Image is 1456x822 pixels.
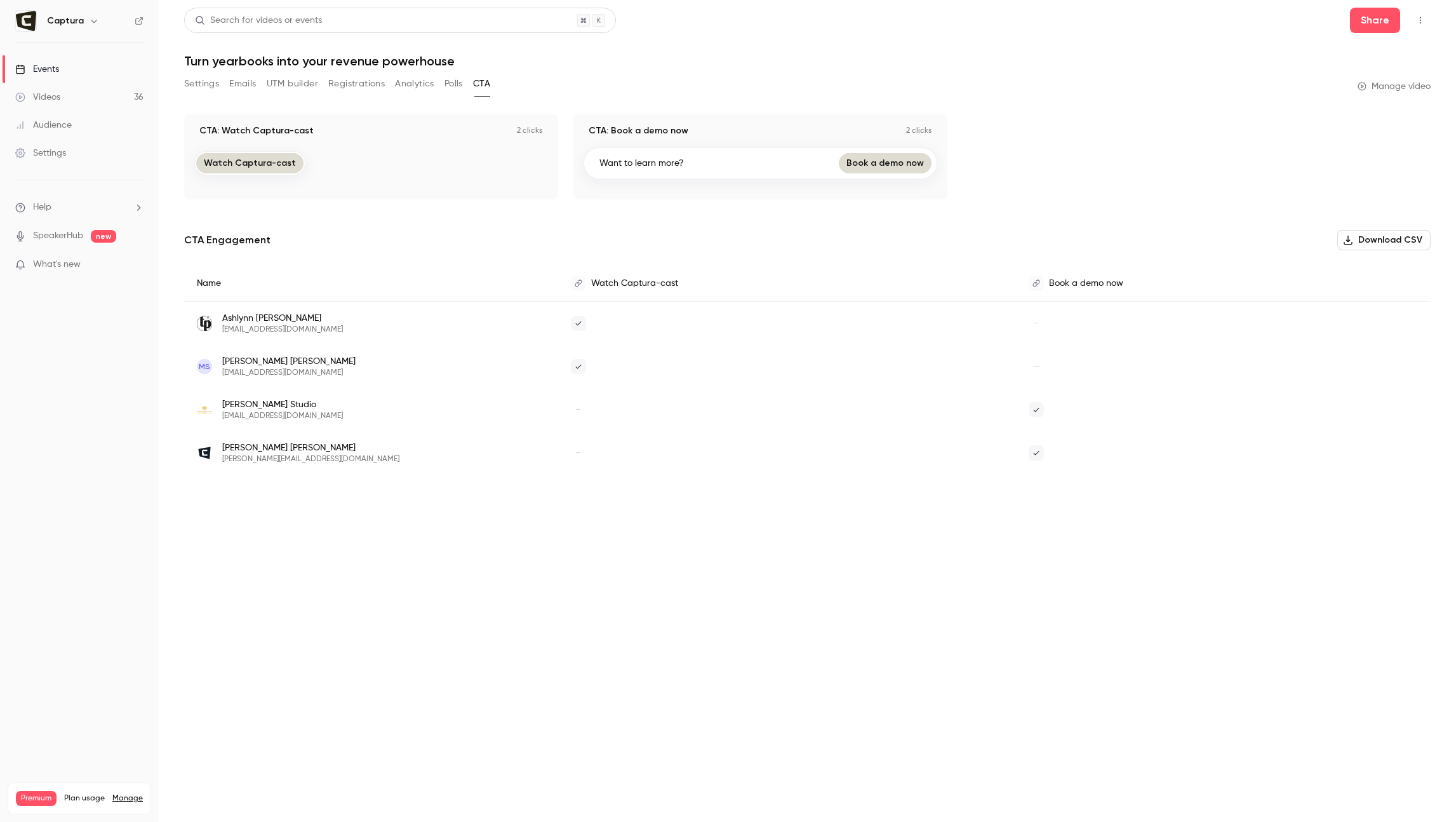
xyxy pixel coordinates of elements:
span: [PERSON_NAME] [PERSON_NAME] [222,441,399,454]
button: UTM builder [267,74,318,94]
a: SpeakerHub [33,229,83,243]
p: CTA: Book a demo now [589,125,688,137]
button: Emails [229,74,256,94]
span: – [571,402,586,417]
button: Registrations [328,74,385,94]
span: Book a demo now [1049,279,1123,288]
a: Manage video [1358,80,1431,93]
div: Name [184,266,558,302]
img: wksphotos.com [197,405,212,414]
button: CTA [473,74,490,94]
h1: Turn yearbooks into your revenue powerhouse [184,53,1431,69]
div: Events [15,63,59,76]
div: Videos [15,91,60,104]
p: 2 clicks [906,126,932,136]
span: Watch Captura-cast [591,279,678,288]
img: captura.io [197,445,212,461]
p: CTA: Watch Captura-cast [199,125,314,137]
span: MS [199,361,210,372]
a: Watch Captura-cast [196,153,304,173]
span: new [91,230,116,243]
button: Download CSV [1337,230,1431,250]
span: [EMAIL_ADDRESS][DOMAIN_NAME] [222,325,343,335]
span: Plan usage [64,793,105,804]
img: Captura [16,11,36,31]
p: CTA Engagement [184,232,270,248]
div: Search for videos or events [195,14,322,27]
li: help-dropdown-opener [15,201,144,214]
span: What's new [33,258,81,271]
span: [PERSON_NAME] [PERSON_NAME] [222,355,356,368]
span: Premium [16,791,57,806]
div: Audience [15,119,72,131]
p: 2 clicks [517,126,543,136]
button: Polls [444,74,463,94]
button: Settings [184,74,219,94]
a: Manage [112,793,143,804]
p: Want to learn more? [599,157,684,170]
span: [PERSON_NAME] Studio [222,398,343,411]
span: [EMAIL_ADDRESS][DOMAIN_NAME] [222,368,356,378]
button: Share [1350,8,1400,33]
span: – [1029,359,1044,374]
div: Settings [15,147,66,159]
span: Ashlynn [PERSON_NAME] [222,312,343,325]
span: – [571,445,586,461]
img: traditionsportraits.com [197,316,212,331]
span: – [1029,316,1044,331]
span: [EMAIL_ADDRESS][DOMAIN_NAME] [222,411,343,421]
a: Book a demo now [839,153,932,173]
span: [PERSON_NAME][EMAIL_ADDRESS][DOMAIN_NAME] [222,454,399,464]
button: Analytics [395,74,434,94]
span: Help [33,201,51,214]
h6: Captura [47,15,84,27]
